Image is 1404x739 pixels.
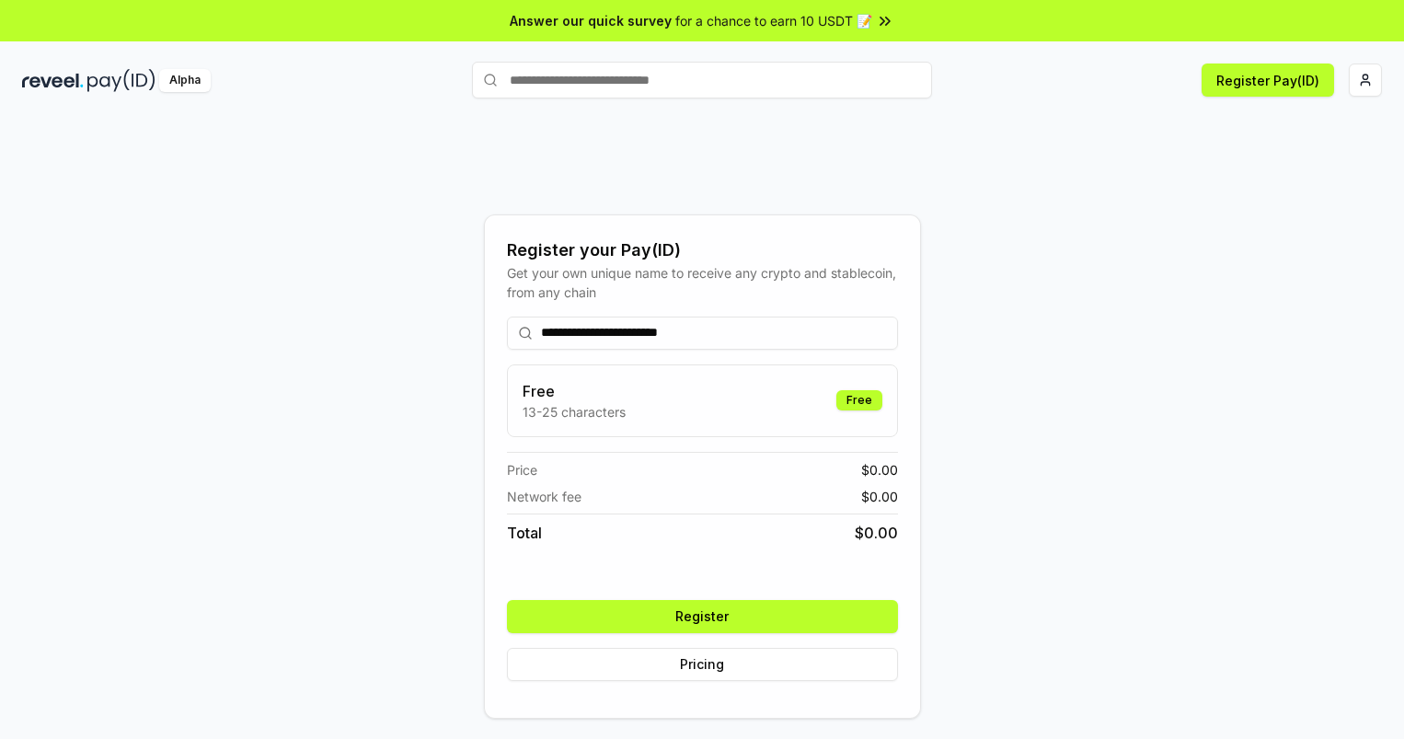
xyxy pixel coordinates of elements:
[507,648,898,681] button: Pricing
[675,11,872,30] span: for a chance to earn 10 USDT 📝
[87,69,155,92] img: pay_id
[507,522,542,544] span: Total
[1202,64,1334,97] button: Register Pay(ID)
[523,380,626,402] h3: Free
[22,69,84,92] img: reveel_dark
[507,263,898,302] div: Get your own unique name to receive any crypto and stablecoin, from any chain
[861,487,898,506] span: $ 0.00
[836,390,882,410] div: Free
[507,487,581,506] span: Network fee
[507,600,898,633] button: Register
[507,237,898,263] div: Register your Pay(ID)
[159,69,211,92] div: Alpha
[510,11,672,30] span: Answer our quick survey
[855,522,898,544] span: $ 0.00
[861,460,898,479] span: $ 0.00
[523,402,626,421] p: 13-25 characters
[507,460,537,479] span: Price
